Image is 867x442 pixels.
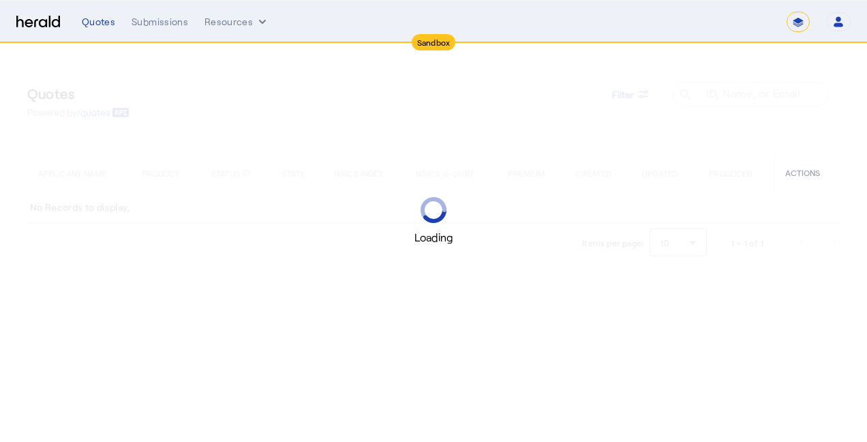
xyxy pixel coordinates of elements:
button: Resources dropdown menu [204,15,269,29]
th: ACTIONS [774,153,840,192]
div: Sandbox [412,34,456,50]
div: Submissions [132,15,188,29]
img: Herald Logo [16,16,60,29]
div: Quotes [82,15,115,29]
